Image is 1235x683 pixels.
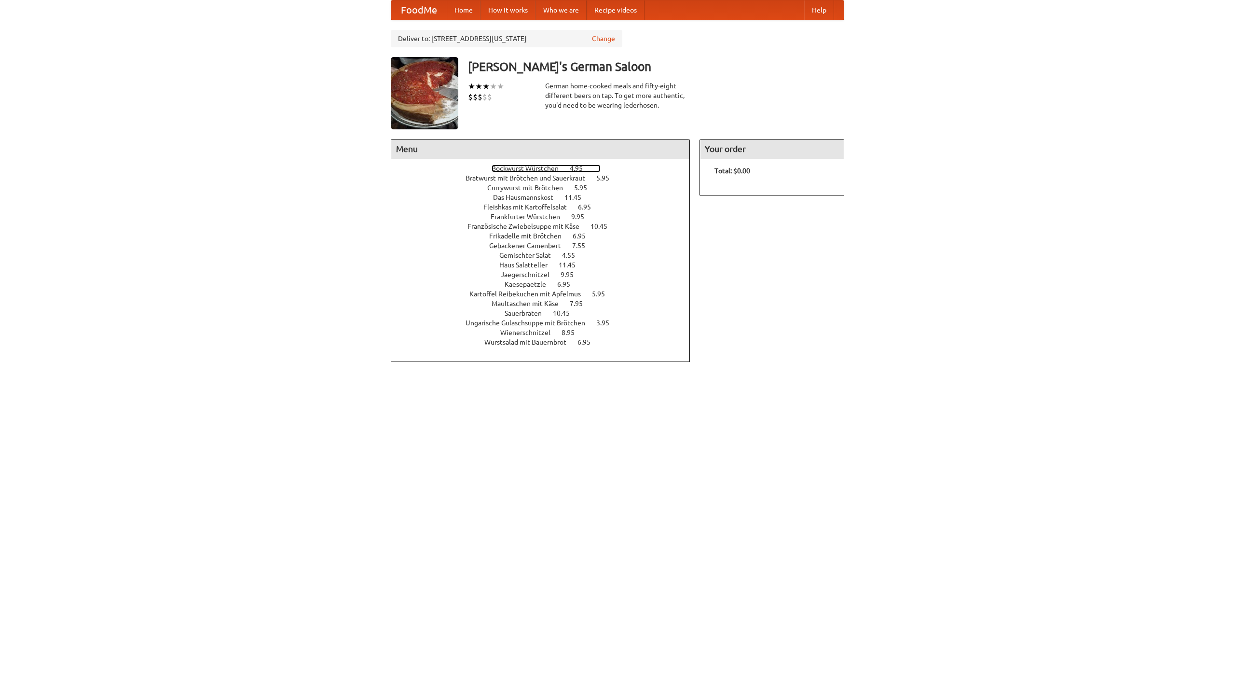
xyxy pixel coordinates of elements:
[499,251,561,259] span: Gemischter Salat
[499,261,557,269] span: Haus Salatteller
[391,139,689,159] h4: Menu
[557,280,580,288] span: 6.95
[491,213,602,221] a: Frankfurter Würstchen 9.95
[391,30,622,47] div: Deliver to: [STREET_ADDRESS][US_STATE]
[559,261,585,269] span: 11.45
[561,271,583,279] span: 9.95
[468,81,475,92] li: ★
[564,194,591,201] span: 11.45
[570,300,592,307] span: 7.95
[467,223,625,230] a: Französische Zwiebelsuppe mit Käse 10.45
[391,57,458,129] img: angular.jpg
[501,271,591,279] a: Jaegerschnitzel 9.95
[468,92,473,102] li: $
[505,309,551,317] span: Sauerbraten
[505,309,588,317] a: Sauerbraten 10.45
[505,280,556,288] span: Kaesepaetzle
[483,203,609,211] a: Fleishkas mit Kartoffelsalat 6.95
[475,81,482,92] li: ★
[490,81,497,92] li: ★
[483,203,576,211] span: Fleishkas mit Kartoffelsalat
[492,300,601,307] a: Maultaschen mit Käse 7.95
[499,261,593,269] a: Haus Salatteller 11.45
[492,165,601,172] a: Bockwurst Würstchen 4.95
[577,338,600,346] span: 6.95
[466,174,627,182] a: Bratwurst mit Brötchen und Sauerkraut 5.95
[484,338,608,346] a: Wurstsalad mit Bauernbrot 6.95
[447,0,480,20] a: Home
[545,81,690,110] div: German home-cooked meals and fifty-eight different beers on tap. To get more authentic, you'd nee...
[571,213,594,221] span: 9.95
[596,174,619,182] span: 5.95
[570,165,592,172] span: 4.95
[487,92,492,102] li: $
[592,290,615,298] span: 5.95
[505,280,588,288] a: Kaesepaetzle 6.95
[574,184,597,192] span: 5.95
[493,194,563,201] span: Das Hausmannskost
[469,290,590,298] span: Kartoffel Reibekuchen mit Apfelmus
[480,0,535,20] a: How it works
[487,184,605,192] a: Currywurst mit Brötchen 5.95
[467,223,589,230] span: Französische Zwiebelsuppe mit Käse
[573,232,595,240] span: 6.95
[578,203,601,211] span: 6.95
[489,232,604,240] a: Frikadelle mit Brötchen 6.95
[592,34,615,43] a: Change
[553,309,579,317] span: 10.45
[590,223,617,230] span: 10.45
[535,0,587,20] a: Who we are
[478,92,482,102] li: $
[466,319,627,327] a: Ungarische Gulaschsuppe mit Brötchen 3.95
[562,329,584,336] span: 8.95
[482,81,490,92] li: ★
[466,174,595,182] span: Bratwurst mit Brötchen und Sauerkraut
[487,184,573,192] span: Currywurst mit Brötchen
[500,329,560,336] span: Wienerschnitzel
[489,232,571,240] span: Frikadelle mit Brötchen
[482,92,487,102] li: $
[501,271,559,279] span: Jaegerschnitzel
[497,81,504,92] li: ★
[587,0,645,20] a: Recipe videos
[492,165,568,172] span: Bockwurst Würstchen
[493,194,599,201] a: Das Hausmannskost 11.45
[469,290,623,298] a: Kartoffel Reibekuchen mit Apfelmus 5.95
[466,319,595,327] span: Ungarische Gulaschsuppe mit Brötchen
[804,0,834,20] a: Help
[491,213,570,221] span: Frankfurter Würstchen
[596,319,619,327] span: 3.95
[468,57,844,76] h3: [PERSON_NAME]'s German Saloon
[473,92,478,102] li: $
[391,0,447,20] a: FoodMe
[714,167,750,175] b: Total: $0.00
[492,300,568,307] span: Maultaschen mit Käse
[484,338,576,346] span: Wurstsalad mit Bauernbrot
[572,242,595,250] span: 7.55
[489,242,571,250] span: Gebackener Camenbert
[499,251,593,259] a: Gemischter Salat 4.55
[489,242,603,250] a: Gebackener Camenbert 7.55
[700,139,844,159] h4: Your order
[562,251,585,259] span: 4.55
[500,329,592,336] a: Wienerschnitzel 8.95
